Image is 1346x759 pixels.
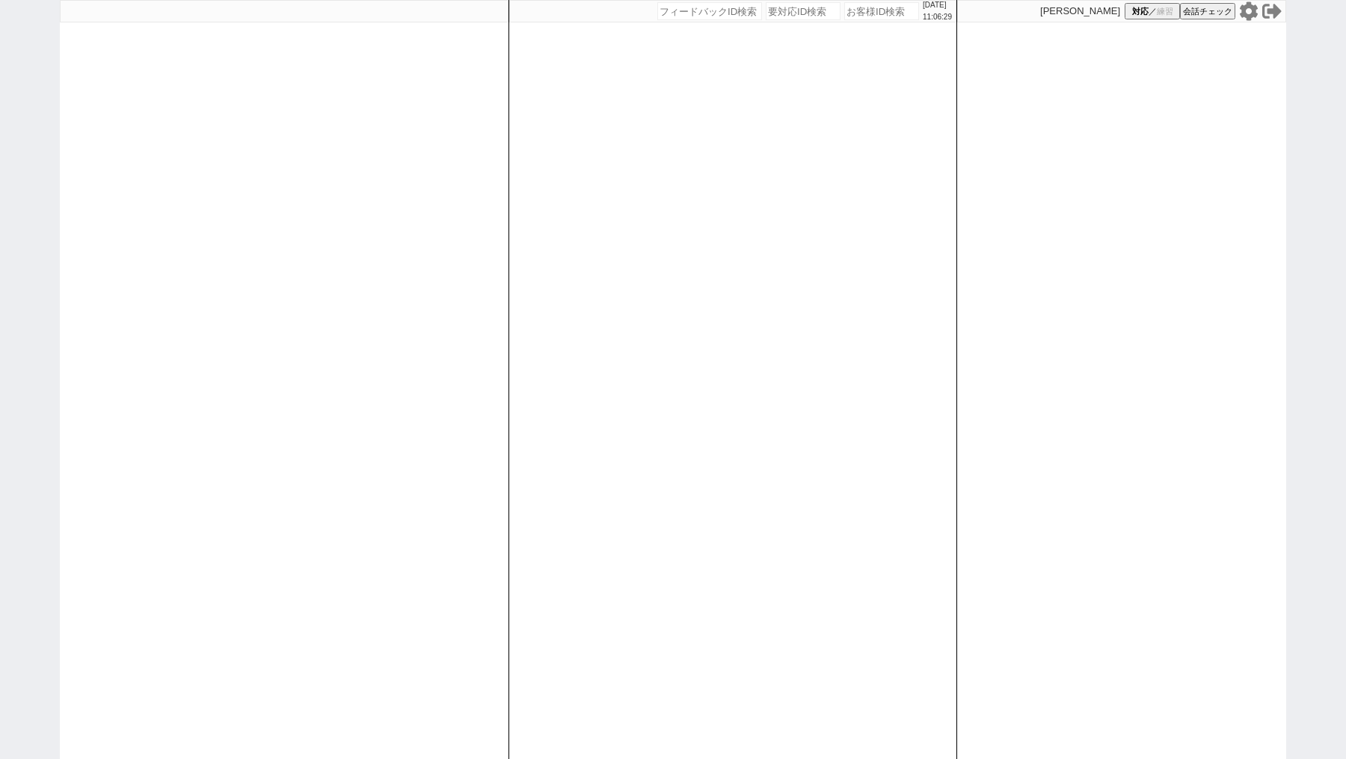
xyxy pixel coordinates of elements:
p: 11:06:29 [923,11,952,23]
button: 対応／練習 [1125,3,1180,19]
button: 会話チェック [1180,3,1235,19]
input: フィードバックID検索 [657,2,762,20]
input: 要対応ID検索 [766,2,841,20]
span: 会話チェック [1183,6,1232,17]
p: [PERSON_NAME] [1040,5,1120,17]
input: お客様ID検索 [844,2,919,20]
span: 練習 [1157,6,1173,17]
span: 対応 [1132,6,1149,17]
